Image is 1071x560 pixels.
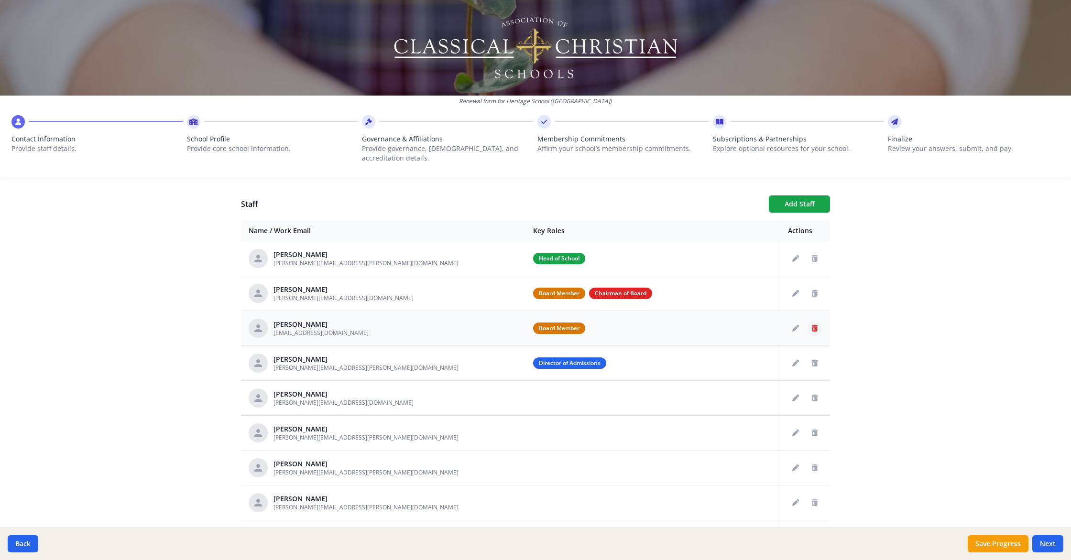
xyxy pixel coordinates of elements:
span: Director of Admissions [533,357,606,369]
span: Contact Information [11,134,183,144]
button: Delete staff [807,251,822,266]
button: Delete staff [807,390,822,406]
th: Actions [780,220,831,242]
button: Delete staff [807,460,822,475]
button: Delete staff [807,425,822,441]
span: [PERSON_NAME][EMAIL_ADDRESS][DOMAIN_NAME] [273,398,414,407]
button: Edit staff [788,355,803,371]
p: Explore optional resources for your school. [713,144,885,153]
span: Membership Commitments [537,134,709,144]
span: School Profile [187,134,359,144]
div: [PERSON_NAME] [273,355,459,364]
button: Delete staff [807,355,822,371]
div: [PERSON_NAME] [273,320,369,329]
button: Edit staff [788,390,803,406]
button: Back [8,535,38,552]
div: [PERSON_NAME] [273,424,459,434]
span: [PERSON_NAME][EMAIL_ADDRESS][PERSON_NAME][DOMAIN_NAME] [273,433,459,442]
th: Key Roles [525,220,780,242]
button: Delete staff [807,286,822,301]
button: Add Staff [769,195,830,213]
button: Edit staff [788,321,803,336]
span: Finalize [888,134,1060,144]
h1: Staff [241,198,761,210]
span: Board Member [533,288,585,299]
button: Edit staff [788,460,803,475]
span: Board Member [533,323,585,334]
p: Provide governance, [DEMOGRAPHIC_DATA], and accreditation details. [362,144,534,163]
button: Edit staff [788,425,803,441]
p: Provide core school information. [187,144,359,153]
span: Head of School [533,253,585,264]
p: Review your answers, submit, and pay. [888,144,1060,153]
span: [PERSON_NAME][EMAIL_ADDRESS][PERSON_NAME][DOMAIN_NAME] [273,468,459,476]
span: [PERSON_NAME][EMAIL_ADDRESS][PERSON_NAME][DOMAIN_NAME] [273,364,459,372]
p: Provide staff details. [11,144,183,153]
div: [PERSON_NAME] [273,459,459,469]
p: Affirm your school’s membership commitments. [537,144,709,153]
button: Edit staff [788,286,803,301]
div: [PERSON_NAME] [273,494,459,504]
button: Delete staff [807,495,822,510]
span: [PERSON_NAME][EMAIL_ADDRESS][PERSON_NAME][DOMAIN_NAME] [273,503,459,511]
span: [EMAIL_ADDRESS][DOMAIN_NAME] [273,329,369,337]
button: Edit staff [788,251,803,266]
img: Logo [393,14,679,81]
button: Save Progress [968,535,1028,552]
span: Governance & Affiliations [362,134,534,144]
div: [PERSON_NAME] [273,285,414,294]
span: Chairman of Board [589,288,652,299]
span: Subscriptions & Partnerships [713,134,885,144]
div: [PERSON_NAME] [273,389,414,399]
th: Name / Work Email [241,220,525,242]
button: Delete staff [807,321,822,336]
button: Next [1032,535,1063,552]
span: [PERSON_NAME][EMAIL_ADDRESS][DOMAIN_NAME] [273,294,414,302]
div: [PERSON_NAME] [273,250,459,259]
span: [PERSON_NAME][EMAIL_ADDRESS][PERSON_NAME][DOMAIN_NAME] [273,259,459,267]
button: Edit staff [788,495,803,510]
